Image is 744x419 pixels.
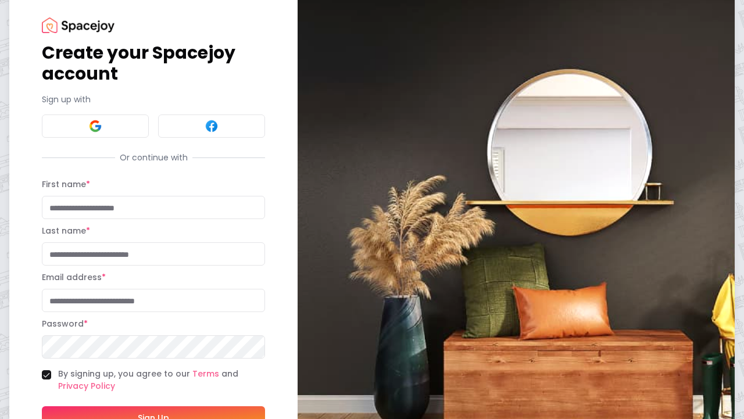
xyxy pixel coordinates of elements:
[58,380,115,392] a: Privacy Policy
[42,178,90,190] label: First name
[88,119,102,133] img: Google signin
[42,271,106,283] label: Email address
[192,368,219,379] a: Terms
[58,368,265,392] label: By signing up, you agree to our and
[42,42,265,84] h1: Create your Spacejoy account
[42,318,88,330] label: Password
[42,17,115,33] img: Spacejoy Logo
[205,119,219,133] img: Facebook signin
[42,94,265,105] p: Sign up with
[42,225,90,237] label: Last name
[115,152,192,163] span: Or continue with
